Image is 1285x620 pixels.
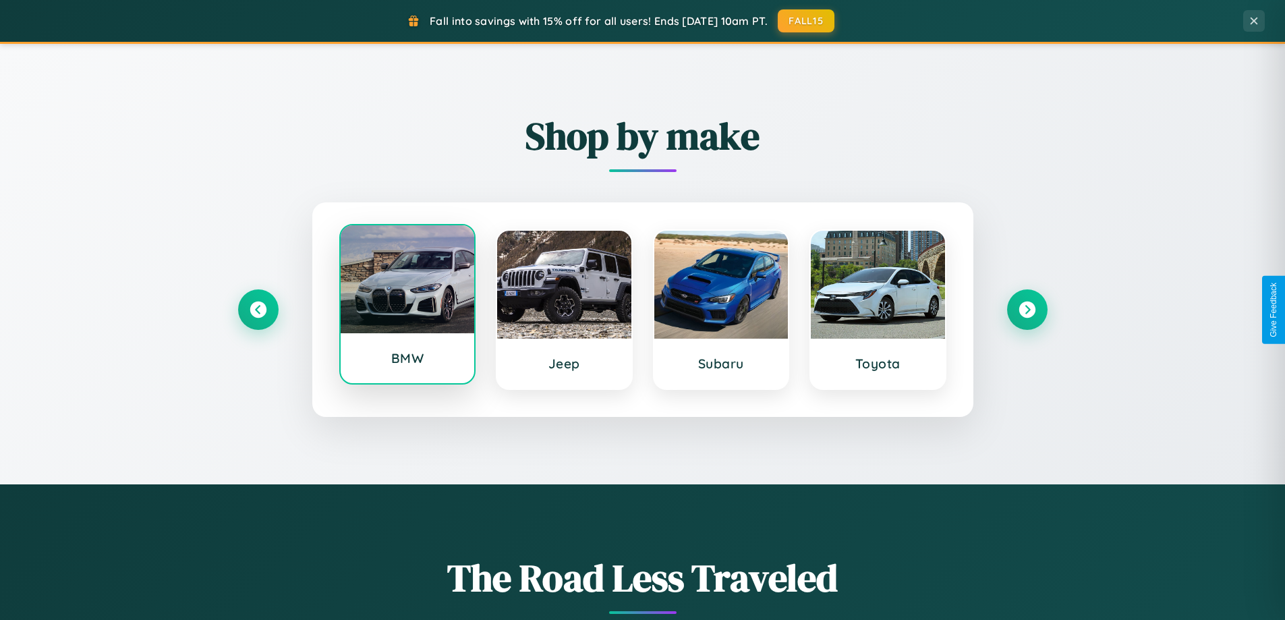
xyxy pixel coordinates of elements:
[238,552,1048,604] h1: The Road Less Traveled
[430,14,768,28] span: Fall into savings with 15% off for all users! Ends [DATE] 10am PT.
[668,356,775,372] h3: Subaru
[511,356,618,372] h3: Jeep
[1269,283,1278,337] div: Give Feedback
[354,350,461,366] h3: BMW
[824,356,932,372] h3: Toyota
[778,9,834,32] button: FALL15
[238,110,1048,162] h2: Shop by make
